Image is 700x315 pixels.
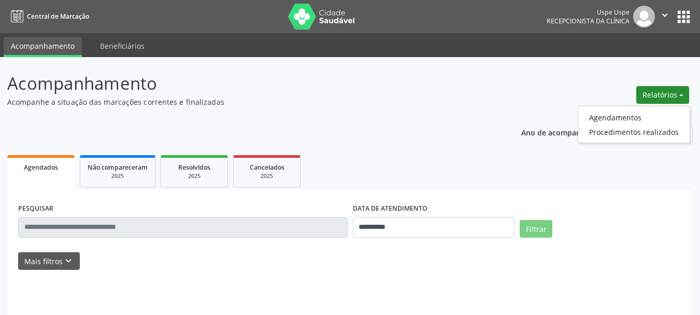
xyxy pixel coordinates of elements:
[18,252,80,270] button: Mais filtroskeyboard_arrow_down
[88,163,148,172] span: Não compareceram
[250,163,284,172] span: Cancelados
[520,220,552,238] button: Filtrar
[178,163,210,172] span: Resolvidos
[521,126,613,139] p: Ano de acompanhamento
[24,163,58,172] span: Agendados
[655,6,675,28] button: 
[18,201,53,217] label: PESQUISAR
[4,37,82,57] a: Acompanhamento
[578,125,690,139] a: Procedimentos realizados
[93,37,152,55] a: Beneficiários
[168,172,220,180] div: 2025
[353,201,427,217] label: DATA DE ATENDIMENTO
[675,8,693,26] button: apps
[578,110,690,125] a: Agendamentos
[633,6,655,28] img: img
[63,255,74,267] i: keyboard_arrow_down
[27,12,89,21] span: Central de Marcação
[547,17,630,25] span: Recepcionista da clínica
[241,172,293,180] div: 2025
[659,9,670,21] i: 
[7,97,487,107] p: Acompanhe a situação das marcações correntes e finalizadas
[578,106,690,143] ul: Relatórios
[7,71,487,97] p: Acompanhamento
[547,8,630,17] div: Uspe Uspe
[636,86,689,104] button: Relatórios
[7,8,89,25] a: Central de Marcação
[88,172,148,180] div: 2025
